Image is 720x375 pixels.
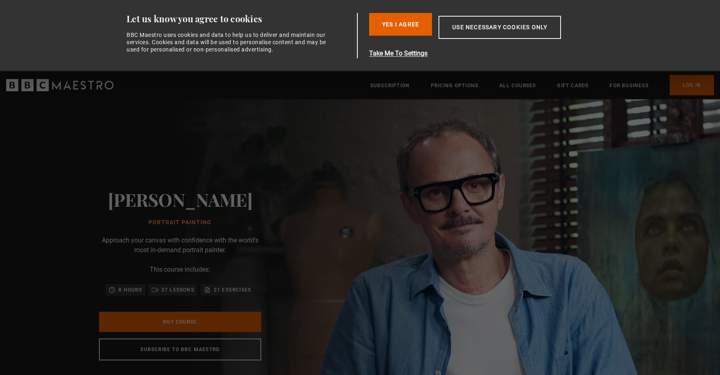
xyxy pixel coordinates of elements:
p: 21 exercises [214,286,251,294]
a: Log In [670,75,714,95]
svg: BBC Maestro [6,79,114,91]
a: Subscription [370,81,410,90]
nav: Primary [370,75,714,95]
div: Let us know you agree to cookies [127,13,354,25]
button: Use necessary cookies only [438,16,561,39]
button: Take Me To Settings [369,49,600,58]
button: Yes I Agree [369,13,432,36]
a: Gift Cards [557,81,589,90]
p: This course includes: [150,265,210,274]
p: 8 hours [118,286,142,294]
a: Buy Course [99,312,261,332]
a: Pricing Options [431,81,478,90]
h2: [PERSON_NAME] [108,189,253,210]
a: For business [610,81,648,90]
h1: Portrait Painting [108,219,253,226]
div: BBC Maestro uses cookies and data to help us to deliver and maintain our services. Cookies and da... [127,31,331,54]
p: Approach your canvas with confidence with the world's most in-demand portrait painter. [99,236,261,255]
p: 27 lessons [161,286,194,294]
a: Subscribe to BBC Maestro [99,339,261,360]
a: All Courses [499,81,536,90]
